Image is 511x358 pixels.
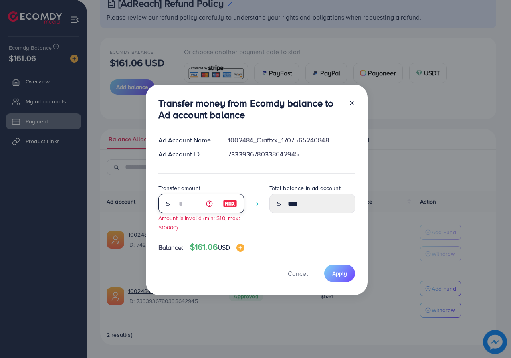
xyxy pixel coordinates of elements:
[269,184,341,192] label: Total balance in ad account
[236,244,244,252] img: image
[332,269,347,277] span: Apply
[158,243,184,252] span: Balance:
[158,184,200,192] label: Transfer amount
[288,269,308,278] span: Cancel
[222,136,361,145] div: 1002484_Craftxx_1707565240848
[152,136,222,145] div: Ad Account Name
[158,214,240,231] small: Amount is invalid (min: $10, max: $10000)
[324,265,355,282] button: Apply
[278,265,318,282] button: Cancel
[223,199,237,208] img: image
[152,150,222,159] div: Ad Account ID
[158,97,342,121] h3: Transfer money from Ecomdy balance to Ad account balance
[218,243,230,252] span: USD
[190,242,245,252] h4: $161.06
[222,150,361,159] div: 7333936780338642945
